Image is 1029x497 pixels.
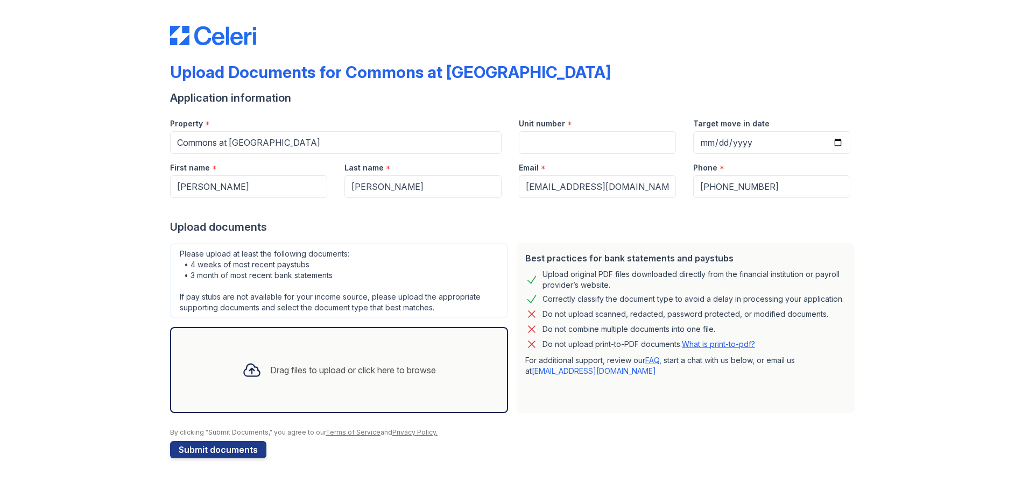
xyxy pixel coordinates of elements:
p: For additional support, review our , start a chat with us below, or email us at [525,355,846,377]
label: Last name [344,162,384,173]
div: Upload original PDF files downloaded directly from the financial institution or payroll provider’... [542,269,846,290]
a: What is print-to-pdf? [682,339,755,349]
div: Please upload at least the following documents: • 4 weeks of most recent paystubs • 3 month of mo... [170,243,508,318]
div: Drag files to upload or click here to browse [270,364,436,377]
div: Correctly classify the document type to avoid a delay in processing your application. [542,293,844,306]
a: Terms of Service [326,428,380,436]
div: Upload documents [170,219,859,235]
label: Target move in date [693,118,770,129]
div: Application information [170,90,859,105]
label: Phone [693,162,717,173]
label: First name [170,162,210,173]
div: Upload Documents for Commons at [GEOGRAPHIC_DATA] [170,62,611,82]
a: Privacy Policy. [392,428,438,436]
a: FAQ [645,356,659,365]
a: [EMAIL_ADDRESS][DOMAIN_NAME] [532,366,656,375]
label: Unit number [519,118,565,129]
div: Do not combine multiple documents into one file. [542,323,715,336]
img: CE_Logo_Blue-a8612792a0a2168367f1c8372b55b34899dd931a85d93a1a3d3e32e68fde9ad4.png [170,26,256,45]
div: By clicking "Submit Documents," you agree to our and [170,428,859,437]
div: Best practices for bank statements and paystubs [525,252,846,265]
label: Property [170,118,203,129]
p: Do not upload print-to-PDF documents. [542,339,755,350]
button: Submit documents [170,441,266,458]
div: Do not upload scanned, redacted, password protected, or modified documents. [542,308,828,321]
label: Email [519,162,539,173]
